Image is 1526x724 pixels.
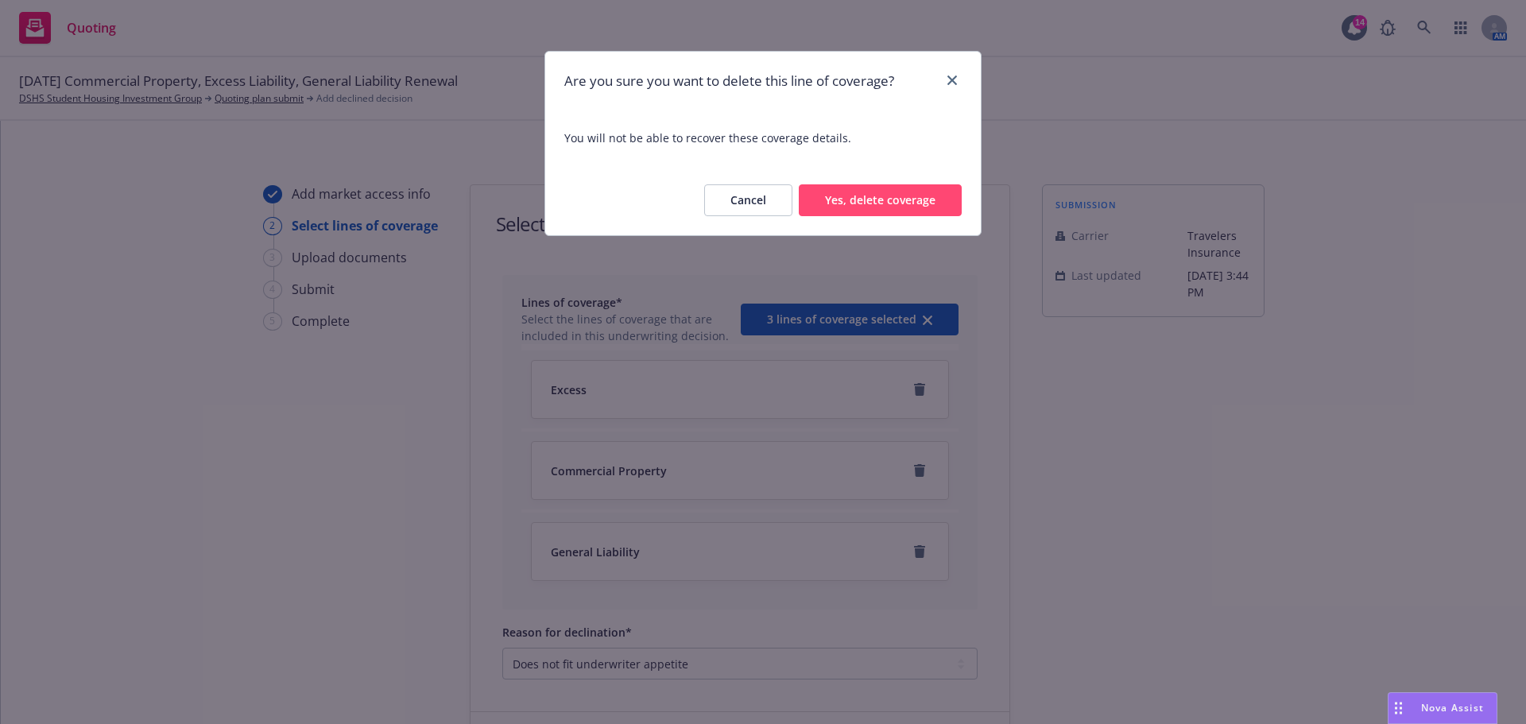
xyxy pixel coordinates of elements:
[943,71,962,90] a: close
[545,110,981,165] span: You will not be able to recover these coverage details.
[564,71,894,91] h1: Are you sure you want to delete this line of coverage?
[1389,693,1408,723] div: Drag to move
[1421,701,1484,714] span: Nova Assist
[1388,692,1497,724] button: Nova Assist
[799,184,962,216] button: Yes, delete coverage
[704,184,792,216] button: Cancel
